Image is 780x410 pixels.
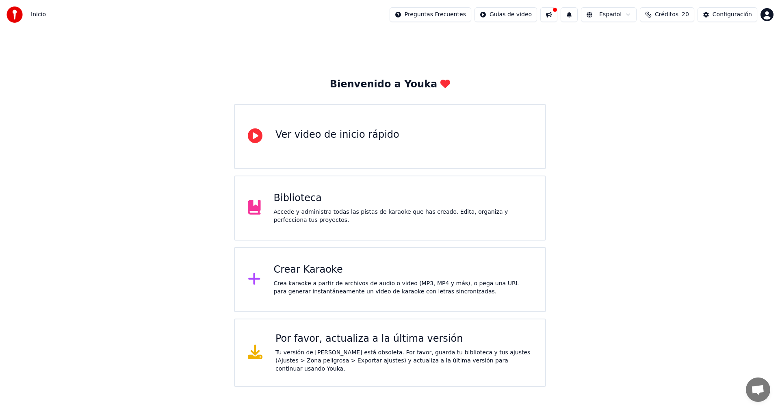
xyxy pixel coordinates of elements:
nav: breadcrumb [31,11,46,19]
div: Ver video de inicio rápido [275,128,399,141]
button: Créditos20 [640,7,694,22]
div: Bienvenido a Youka [330,78,451,91]
span: 20 [682,11,689,19]
div: Crear Karaoke [274,263,533,276]
div: Por favor, actualiza a la última versión [275,332,532,345]
div: Configuración [713,11,752,19]
button: Guías de video [474,7,537,22]
span: Créditos [655,11,678,19]
img: youka [6,7,23,23]
div: Chat abierto [746,377,770,402]
div: Tu versión de [PERSON_NAME] está obsoleta. Por favor, guarda tu biblioteca y tus ajustes (Ajustes... [275,349,532,373]
button: Configuración [698,7,757,22]
div: Crea karaoke a partir de archivos de audio o video (MP3, MP4 y más), o pega una URL para generar ... [274,280,533,296]
span: Inicio [31,11,46,19]
div: Accede y administra todas las pistas de karaoke que has creado. Edita, organiza y perfecciona tus... [274,208,533,224]
button: Preguntas Frecuentes [390,7,471,22]
div: Biblioteca [274,192,533,205]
